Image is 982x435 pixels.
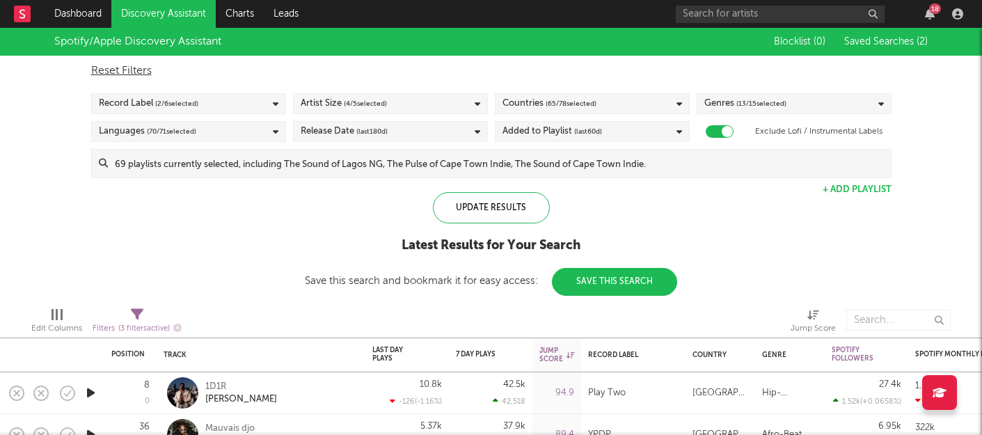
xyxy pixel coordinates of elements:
[344,95,387,112] span: ( 4 / 5 selected)
[372,346,421,363] div: Last Day Plays
[99,95,198,112] div: Record Label
[145,397,150,405] div: 0
[915,423,935,432] div: 322k
[108,150,891,177] input: 69 playlists currently selected, including The Sound of Lagos NG, The Pulse of Cape Town Indie, T...
[736,95,786,112] span: ( 13 / 15 selected)
[205,422,277,435] div: Mauvais djo
[762,351,811,359] div: Genre
[390,397,442,406] div: -126 ( -1.16 % )
[676,6,885,23] input: Search for artists
[54,33,221,50] div: Spotify/Apple Discovery Assistant
[844,37,928,47] span: Saved Searches
[301,123,388,140] div: Release Date
[704,95,786,112] div: Genres
[99,123,196,140] div: Languages
[31,303,82,343] div: Edit Columns
[420,380,442,389] div: 10.8k
[878,422,901,431] div: 6.95k
[840,36,928,47] button: Saved Searches (2)
[502,123,602,140] div: Added to Playlist
[832,346,880,363] div: Spotify Followers
[539,347,574,363] div: Jump Score
[588,351,672,359] div: Record Label
[356,123,388,140] span: (last 180 d)
[833,397,901,406] div: 1.52k ( +0.0658 % )
[147,123,196,140] span: ( 70 / 71 selected)
[502,95,596,112] div: Countries
[111,350,145,358] div: Position
[205,381,277,406] a: 1D1R[PERSON_NAME]
[493,397,525,406] div: 42,518
[762,385,818,402] div: Hip-Hop/Rap
[420,422,442,431] div: 5.37k
[205,381,277,393] div: 1D1R
[503,380,525,389] div: 42.5k
[164,351,351,359] div: Track
[546,95,596,112] span: ( 65 / 78 selected)
[917,37,928,47] span: ( 2 )
[879,380,901,389] div: 27.4k
[205,393,277,406] div: [PERSON_NAME]
[846,310,951,331] input: Search...
[823,185,892,194] button: + Add Playlist
[301,95,387,112] div: Artist Size
[305,237,677,254] div: Latest Results for Your Search
[692,385,748,402] div: [GEOGRAPHIC_DATA]
[118,325,170,333] span: ( 3 filters active)
[774,37,825,47] span: Blocklist
[93,303,182,343] div: Filters(3 filters active)
[915,396,947,405] div: -25.5k
[91,63,892,79] div: Reset Filters
[929,3,941,14] div: 18
[552,268,677,296] button: Save This Search
[456,350,505,358] div: 7 Day Plays
[755,123,882,140] label: Exclude Lofi / Instrumental Labels
[791,320,836,337] div: Jump Score
[915,381,940,390] div: 1.54M
[925,8,935,19] button: 18
[574,123,602,140] span: (last 60 d)
[31,320,82,337] div: Edit Columns
[139,422,150,432] div: 36
[791,303,836,343] div: Jump Score
[539,385,574,402] div: 94.9
[433,192,550,223] div: Update Results
[588,385,626,402] div: Play Two
[144,381,150,390] div: 8
[93,320,182,338] div: Filters
[692,351,741,359] div: Country
[155,95,198,112] span: ( 2 / 6 selected)
[503,422,525,431] div: 37.9k
[305,276,677,286] div: Save this search and bookmark it for easy access:
[814,37,825,47] span: ( 0 )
